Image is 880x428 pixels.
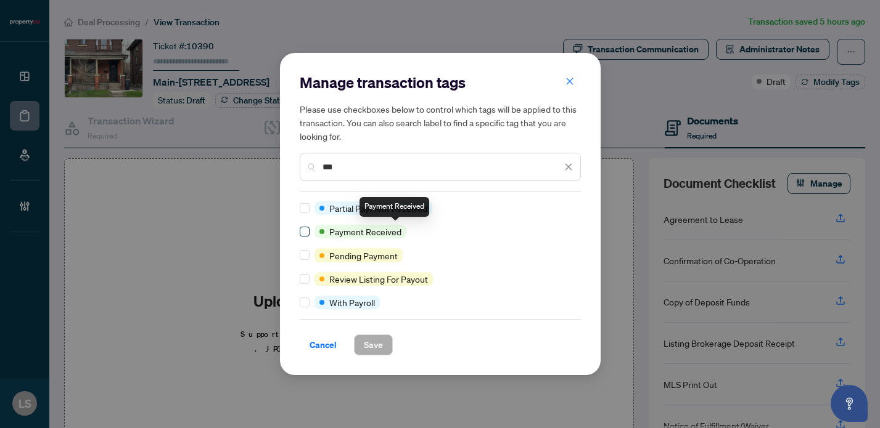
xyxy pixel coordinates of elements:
[564,163,573,171] span: close
[300,102,581,143] h5: Please use checkboxes below to control which tags will be applied to this transaction. You can al...
[300,73,581,92] h2: Manage transaction tags
[329,225,401,238] span: Payment Received
[329,272,428,286] span: Review Listing For Payout
[360,197,429,217] div: Payment Received
[354,334,393,355] button: Save
[329,201,427,215] span: Partial Payment Received
[300,334,347,355] button: Cancel
[310,335,337,355] span: Cancel
[329,249,398,262] span: Pending Payment
[831,385,868,422] button: Open asap
[565,77,574,86] span: close
[329,296,375,309] span: With Payroll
